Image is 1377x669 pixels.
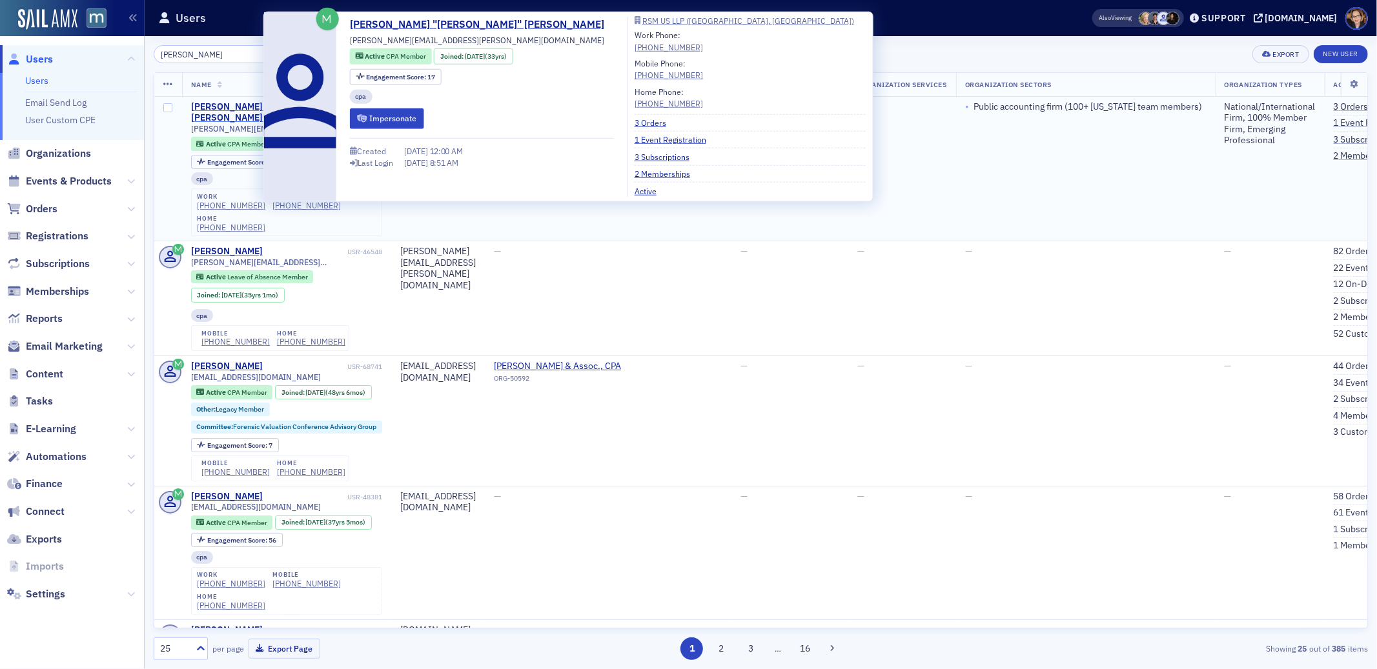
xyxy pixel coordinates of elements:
[191,137,273,151] div: Active: Active: CPA Member
[26,285,89,299] span: Memberships
[386,52,426,61] span: CPA Member
[972,643,1368,654] div: Showing out of items
[197,223,265,232] a: [PHONE_NUMBER]
[1225,624,1232,635] span: —
[26,367,63,381] span: Content
[26,477,63,491] span: Finance
[265,248,382,256] div: USR-46548
[400,491,476,514] div: [EMAIL_ADDRESS][DOMAIN_NAME]
[400,246,476,291] div: [PERSON_NAME][EMAIL_ADDRESS][PERSON_NAME][DOMAIN_NAME]
[1330,643,1348,654] strong: 385
[206,272,227,281] span: Active
[494,374,621,387] div: ORG-50592
[201,467,270,477] a: [PHONE_NUMBER]
[305,517,325,526] span: [DATE]
[249,639,320,659] button: Export Page
[265,493,382,501] div: USR-48381
[1345,7,1368,30] span: Profile
[191,246,263,257] a: [PERSON_NAME]
[206,139,227,148] span: Active
[207,535,269,544] span: Engagement Score :
[635,17,866,25] a: RSM US LLP ([GEOGRAPHIC_DATA], [GEOGRAPHIC_DATA])
[191,403,270,415] div: Other:
[272,201,341,210] div: [PHONE_NUMBER]
[227,388,267,397] span: CPA Member
[440,51,465,61] span: Joined :
[196,404,216,414] span: Other :
[207,159,276,166] div: 17
[965,101,969,113] span: •
[350,17,614,32] a: [PERSON_NAME] "[PERSON_NAME]" [PERSON_NAME]
[201,330,270,337] div: mobile
[26,339,103,354] span: Email Marketing
[769,643,787,654] span: …
[201,337,270,346] a: [PHONE_NUMBER]
[25,75,48,86] a: Users
[430,146,463,156] span: 12:00 AM
[26,450,87,464] span: Automations
[741,624,748,635] span: —
[196,423,376,431] a: Committee:Forensic Valuation Conference Advisory Group
[221,291,278,299] div: (35yrs 1mo)
[357,148,386,155] div: Created
[207,442,272,449] div: 7
[77,8,107,30] a: View Homepage
[356,51,426,61] a: Active CPA Member
[272,579,341,588] div: [PHONE_NUMBER]
[7,504,65,519] a: Connect
[404,157,430,168] span: [DATE]
[465,51,507,61] div: (33yrs)
[1334,491,1374,503] a: 58 Orders
[207,537,276,544] div: 56
[197,291,221,299] span: Joined :
[191,155,283,169] div: Engagement Score: 17
[7,532,62,546] a: Exports
[1273,51,1300,58] div: Export
[26,52,53,66] span: Users
[277,467,345,477] div: [PHONE_NUMBER]
[26,146,91,161] span: Organizations
[87,8,107,28] img: SailAMX
[1334,101,1369,113] a: 3 Orders
[275,515,372,530] div: Joined: 1988-04-15 00:00:00
[197,601,265,610] a: [PHONE_NUMBER]
[350,108,424,128] button: Impersonate
[26,504,65,519] span: Connect
[1225,490,1232,502] span: —
[1166,12,1179,25] span: Lauren McDonough
[25,114,96,126] a: User Custom CPE
[494,245,501,257] span: —
[191,551,214,564] div: cpa
[857,80,947,89] span: Organization Services
[191,270,314,283] div: Active: Active: Leave of Absence Member
[26,174,112,188] span: Events & Products
[400,624,476,659] div: [DOMAIN_NAME][EMAIL_ADDRESS][DOMAIN_NAME]
[265,363,382,371] div: USR-68741
[7,587,65,601] a: Settings
[793,637,816,660] button: 16
[635,185,666,196] a: Active
[1334,246,1374,257] a: 82 Orders
[7,477,63,491] a: Finance
[206,388,227,397] span: Active
[26,532,62,546] span: Exports
[191,533,283,547] div: Engagement Score: 56
[272,571,341,579] div: mobile
[191,124,383,134] span: [PERSON_NAME][EMAIL_ADDRESS][PERSON_NAME][DOMAIN_NAME]
[965,624,972,635] span: —
[7,174,112,188] a: Events & Products
[26,422,76,436] span: E-Learning
[196,405,264,414] a: Other:Legacy Member
[26,587,65,601] span: Settings
[197,593,265,601] div: home
[366,74,435,81] div: 17
[1254,14,1342,23] button: [DOMAIN_NAME]
[154,45,277,63] input: Search…
[1265,12,1338,24] div: [DOMAIN_NAME]
[1225,80,1302,89] span: Organization Types
[635,41,703,52] a: [PHONE_NUMBER]
[635,97,703,109] a: [PHONE_NUMBER]
[741,490,748,502] span: —
[227,139,267,148] span: CPA Member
